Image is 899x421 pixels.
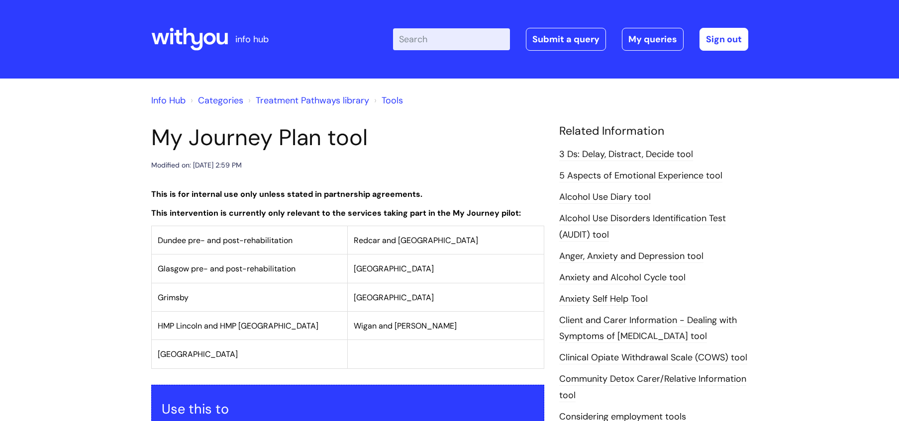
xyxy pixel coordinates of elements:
a: Alcohol Use Diary tool [559,191,651,204]
span: [GEOGRAPHIC_DATA] [354,292,434,303]
div: | - [393,28,748,51]
h4: Related Information [559,124,748,138]
a: Anxiety and Alcohol Cycle tool [559,271,686,284]
strong: This intervention is currently only relevant to the services taking part in the My Journey pilot: [151,208,521,218]
a: Alcohol Use Disorders Identification Test (AUDIT) tool [559,212,726,241]
a: 5 Aspects of Emotional Experience tool [559,169,722,182]
p: info hub [235,31,269,47]
a: Anxiety Self Help Tool [559,293,648,306]
a: 3 Ds: Delay, Distract, Decide tool [559,148,693,161]
a: Treatment Pathways library [256,94,369,106]
li: Tools [372,92,403,108]
a: Submit a query [526,28,606,51]
strong: This is for internal use only unless stated in partnership agreements. [151,189,422,199]
span: Glasgow pre- and post-rehabilitation [158,263,296,274]
span: Grimsby [158,292,189,303]
li: Solution home [188,92,243,108]
span: [GEOGRAPHIC_DATA] [158,349,238,359]
a: Anger, Anxiety and Depression tool [559,250,703,263]
span: Dundee pre- and post-rehabilitation [158,235,293,246]
a: Categories [198,94,243,106]
span: HMP Lincoln and HMP [GEOGRAPHIC_DATA] [158,321,318,331]
a: Client and Carer Information - Dealing with Symptoms of [MEDICAL_DATA] tool [559,314,737,343]
div: Modified on: [DATE] 2:59 PM [151,159,242,171]
a: Community Detox Carer/Relative Information tool [559,373,746,402]
li: Treatment Pathways library [246,92,369,108]
a: My queries [622,28,684,51]
h1: My Journey Plan tool [151,124,544,151]
a: Info Hub [151,94,186,106]
h3: Use this to [162,401,534,417]
input: Search [393,28,510,50]
a: Tools [382,94,403,106]
span: [GEOGRAPHIC_DATA] [354,263,434,274]
a: Clinical Opiate Withdrawal Scale (COWS) tool [559,351,747,364]
a: Sign out [699,28,748,51]
span: Wigan and [PERSON_NAME] [354,321,457,331]
span: Redcar and [GEOGRAPHIC_DATA] [354,235,478,246]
